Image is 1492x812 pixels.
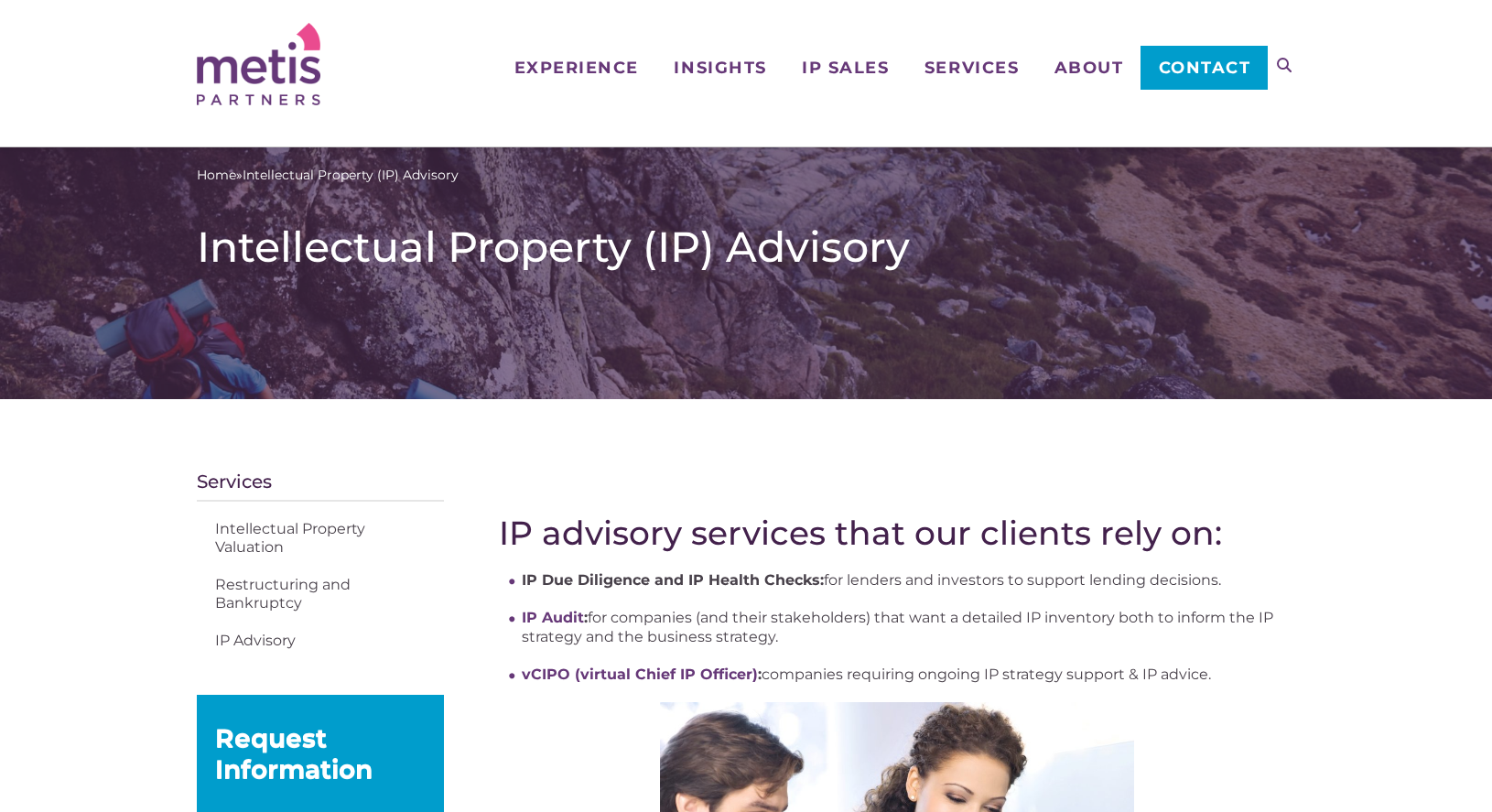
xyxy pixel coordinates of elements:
[243,166,459,185] span: Intellectual Property (IP) Advisory
[197,623,444,660] a: IP Advisory
[514,60,639,76] span: Experience
[522,608,1295,646] li: for companies (and their stakeholders) that want a detailed IP inventory both to inform the IP st...
[522,609,588,626] strong: :
[522,570,1295,590] li: for lenders and investors to support lending decisions.
[802,60,889,76] span: IP Sales
[522,666,762,683] strong: :
[197,567,444,623] a: Restructuring and Bankruptcy
[215,722,426,785] div: Request Information
[522,665,1295,684] li: companies requiring ongoing IP strategy support & IP advice.
[197,166,459,185] span: »
[674,60,766,76] span: Insights
[1141,46,1268,90] a: Contact
[197,23,320,105] img: Metis Partners
[924,60,1019,76] span: Services
[197,472,444,502] h4: Services
[522,609,584,626] a: IP Audit
[1159,60,1251,76] span: Contact
[197,222,1295,273] h1: Intellectual Property (IP) Advisory
[522,571,824,589] strong: IP Due Diligence and IP Health Checks:
[522,666,758,683] a: vCIPO (virtual Chief IP Officer)
[499,514,1295,552] h2: IP advisory services that our clients rely on:
[197,166,236,185] a: Home
[1054,60,1124,76] span: About
[197,511,444,567] a: Intellectual Property Valuation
